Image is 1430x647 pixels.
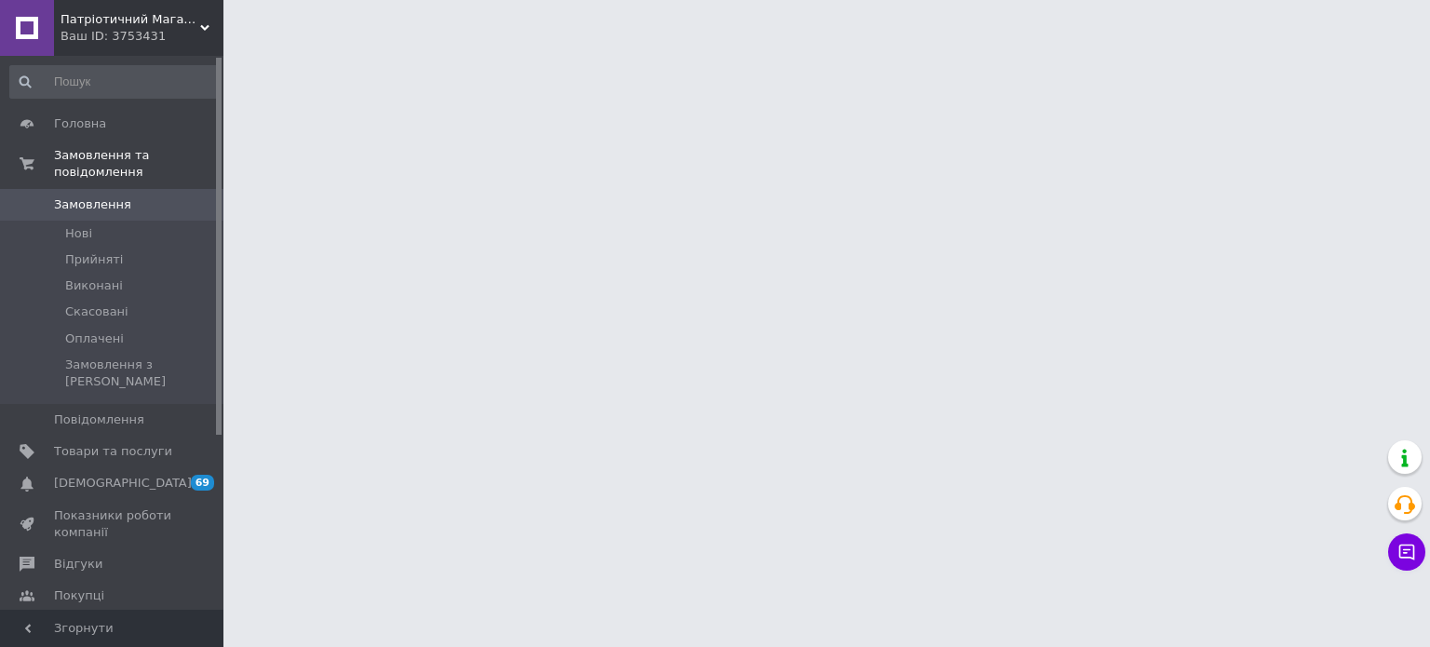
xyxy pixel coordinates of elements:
span: Товари та послуги [54,443,172,460]
span: Виконані [65,277,123,294]
span: Головна [54,115,106,132]
span: Прийняті [65,251,123,268]
span: Нові [65,225,92,242]
span: Замовлення з [PERSON_NAME] [65,357,218,390]
span: Замовлення та повідомлення [54,147,223,181]
span: Показники роботи компанії [54,507,172,541]
span: Відгуки [54,556,102,573]
span: [DEMOGRAPHIC_DATA] [54,475,192,492]
span: Патріотичний Магазин [61,11,200,28]
div: Ваш ID: 3753431 [61,28,223,45]
span: 69 [191,475,214,491]
span: Скасовані [65,303,128,320]
span: Замовлення [54,196,131,213]
input: Пошук [9,65,220,99]
span: Покупці [54,587,104,604]
span: Оплачені [65,330,124,347]
button: Чат з покупцем [1388,533,1425,571]
span: Повідомлення [54,411,144,428]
